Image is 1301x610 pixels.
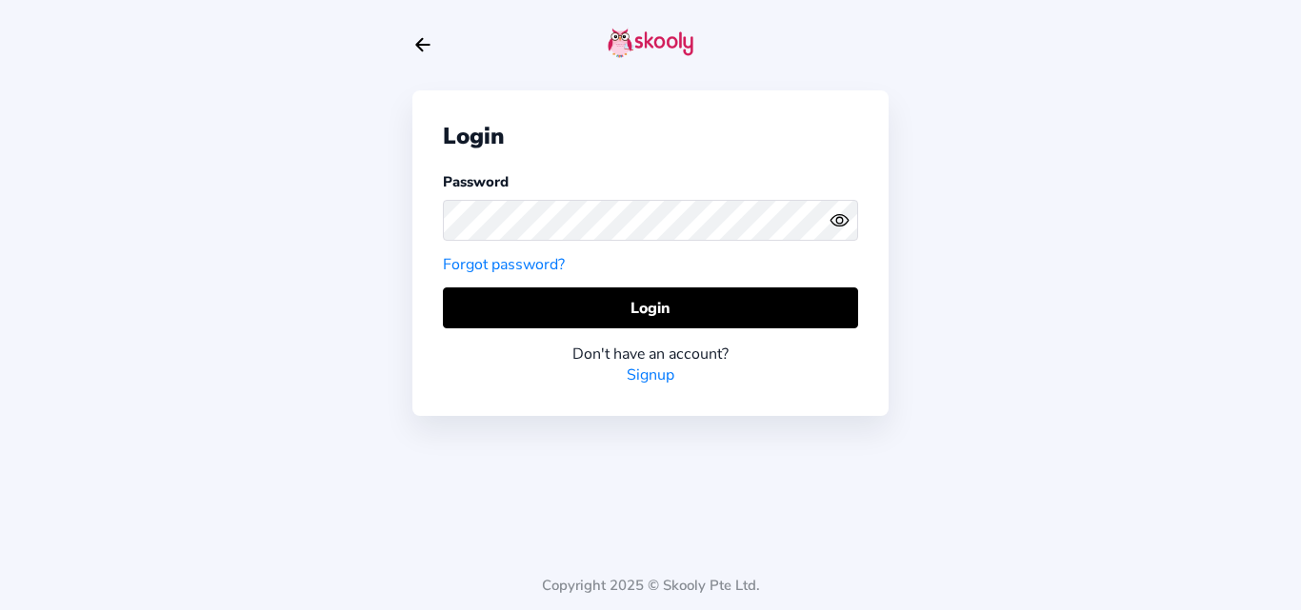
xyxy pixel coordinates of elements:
[443,254,565,275] a: Forgot password?
[443,121,858,151] div: Login
[627,364,674,385] a: Signup
[830,210,850,230] ion-icon: eye outline
[608,28,693,58] img: skooly-logo.png
[443,344,858,364] div: Don't have an account?
[443,287,858,328] button: Login
[443,172,509,191] label: Password
[830,210,858,230] button: eye outlineeye off outline
[412,34,433,55] button: arrow back outline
